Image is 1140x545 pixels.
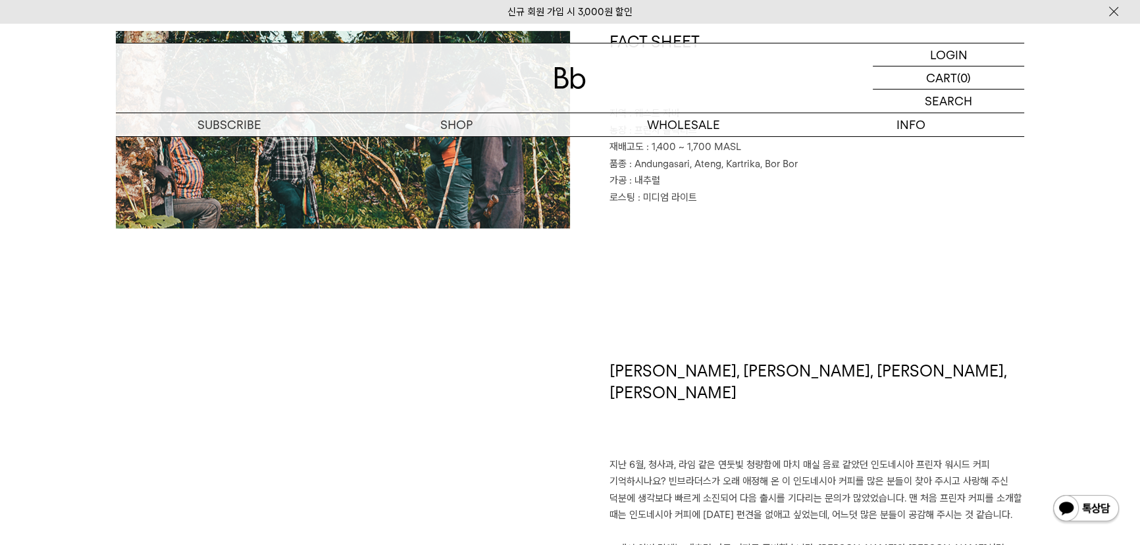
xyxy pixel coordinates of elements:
[609,192,635,203] span: 로스팅
[873,43,1024,66] a: LOGIN
[570,113,797,136] p: WHOLESALE
[930,43,968,66] p: LOGIN
[646,141,741,153] span: : 1,400 ~ 1,700 MASL
[638,192,697,203] span: : 미디엄 라이트
[609,158,627,170] span: 품종
[797,113,1024,136] p: INFO
[609,141,644,153] span: 재배고도
[116,113,343,136] a: SUBSCRIBE
[926,66,957,89] p: CART
[873,66,1024,90] a: CART (0)
[1052,494,1120,525] img: 카카오톡 채널 1:1 채팅 버튼
[554,67,586,89] img: 로고
[629,158,798,170] span: : Andungasari, Ateng, Kartrika, Bor Bor
[609,174,627,186] span: 가공
[609,360,1024,457] h1: [PERSON_NAME], [PERSON_NAME], [PERSON_NAME], [PERSON_NAME]
[925,90,972,113] p: SEARCH
[507,6,633,18] a: 신규 회원 가입 시 3,000원 할인
[343,113,570,136] a: SHOP
[957,66,971,89] p: (0)
[629,174,660,186] span: : 내추럴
